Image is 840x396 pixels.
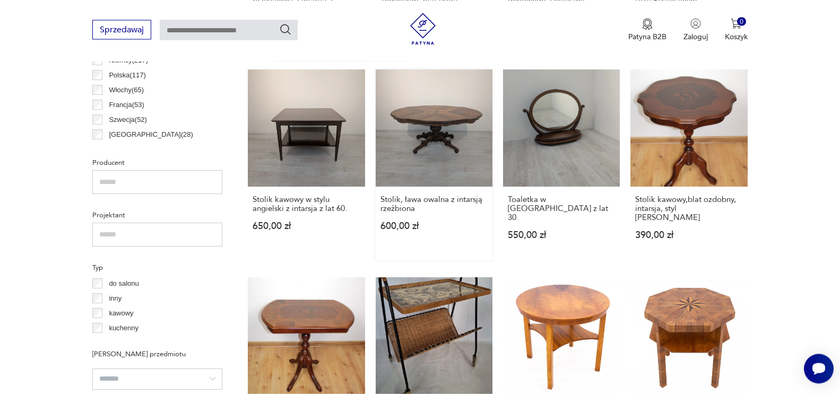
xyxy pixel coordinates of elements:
p: Koszyk [725,31,748,41]
p: do salonu [109,278,138,289]
button: Zaloguj [683,18,708,41]
p: Producent [92,157,222,169]
a: Stolik, ława owalna z intarsją rzeźbionaStolik, ława owalna z intarsją rzeźbiona600,00 zł [376,69,492,260]
p: Polska ( 117 ) [109,69,145,81]
p: kuchenny [109,322,138,334]
p: 650,00 zł [253,222,360,231]
a: Stolik kawowy,blat ozdobny, intarsja, styl ludwikowskiStolik kawowy,blat ozdobny, intarsja, styl ... [630,69,747,260]
p: Czechosłowacja ( 22 ) [109,144,171,155]
img: Patyna - sklep z meblami i dekoracjami vintage [407,13,439,45]
p: Typ [92,262,222,274]
iframe: Smartsupp widget button [804,354,834,383]
h3: Stolik kawowy,blat ozdobny, intarsja, styl [PERSON_NAME] [635,195,742,222]
p: Patyna B2B [628,31,666,41]
p: Francja ( 53 ) [109,99,144,111]
h3: Toaletka w [GEOGRAPHIC_DATA] z lat 30. [508,195,615,222]
button: Szukaj [279,23,292,36]
img: Ikona medalu [642,18,653,30]
button: Patyna B2B [628,18,666,41]
p: Szwecja ( 52 ) [109,114,147,126]
p: [PERSON_NAME] przedmiotu [92,348,222,360]
a: Stolik kawowy w stylu angielski z intarsja z lat 60.Stolik kawowy w stylu angielski z intarsja z ... [248,69,365,260]
img: Ikona koszyka [731,18,741,29]
p: 550,00 zł [508,231,615,240]
p: inny [109,293,122,304]
img: Ikonka użytkownika [690,18,701,29]
h3: Stolik, ława owalna z intarsją rzeźbiona [380,195,488,213]
div: 0 [737,17,746,26]
a: Sprzedawaj [92,27,151,34]
p: 600,00 zł [380,222,488,231]
button: 0Koszyk [725,18,748,41]
a: Toaletka w mahoniu z lat 30.Toaletka w [GEOGRAPHIC_DATA] z lat 30.550,00 zł [503,69,620,260]
p: Zaloguj [683,31,708,41]
p: kawowy [109,307,133,319]
a: Ikona medaluPatyna B2B [628,18,666,41]
p: 390,00 zł [635,231,742,240]
h3: Stolik kawowy w stylu angielski z intarsja z lat 60. [253,195,360,213]
p: [GEOGRAPHIC_DATA] ( 28 ) [109,129,193,140]
p: Projektant [92,209,222,221]
button: Sprzedawaj [92,20,151,39]
p: Włochy ( 65 ) [109,84,144,96]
